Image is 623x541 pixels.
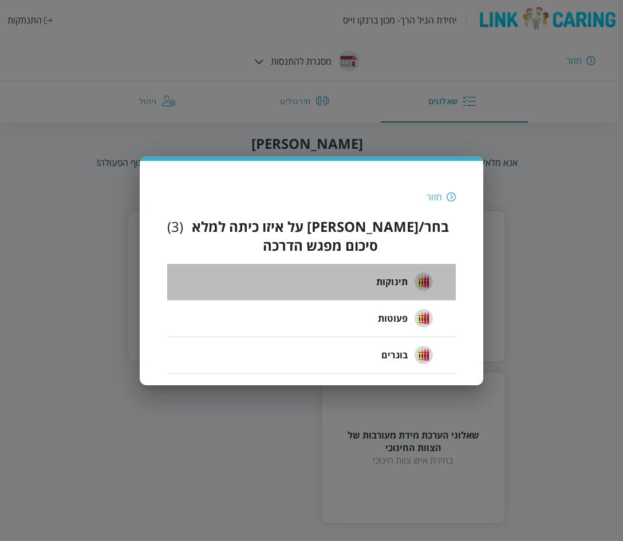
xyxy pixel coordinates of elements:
[184,217,456,255] h3: בחר/[PERSON_NAME] על איזו כיתה למלא סיכום מפגש הדרכה
[415,309,433,327] img: פעוטות
[167,217,183,255] div: ( 3 )
[415,346,433,364] img: בוגרים
[447,192,456,202] img: חזור
[376,275,408,289] span: תינוקות
[427,191,442,203] div: חזור
[381,348,408,362] span: בוגרים
[415,273,433,291] img: תינוקות
[378,311,408,325] span: פעוטות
